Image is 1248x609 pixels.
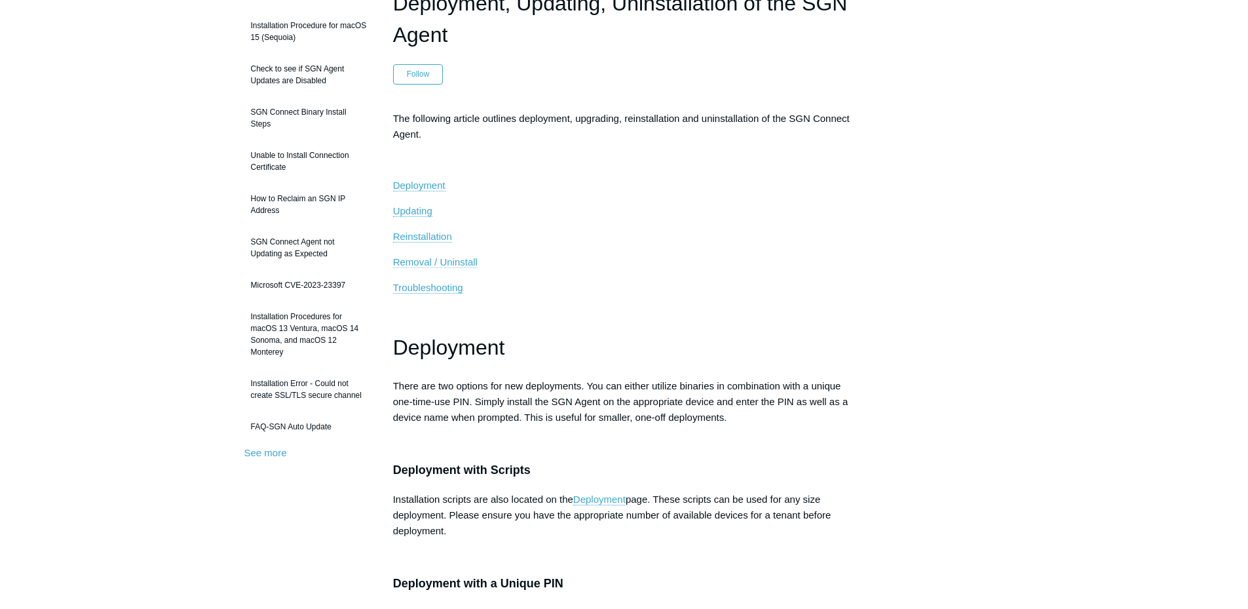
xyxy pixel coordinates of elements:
a: Updating [393,205,432,217]
span: Deployment [393,336,505,359]
span: There are two options for new deployments. You can either utilize binaries in combination with a ... [393,380,848,423]
a: Reinstallation [393,231,452,243]
span: Installation scripts are also located on the [393,494,573,505]
a: SGN Connect Binary Install Steps [244,100,373,136]
a: Unable to Install Connection Certificate [244,143,373,180]
span: page. These scripts can be used for any size deployment. Please ensure you have the appropriate n... [393,494,831,536]
span: Deployment with Scripts [393,463,531,477]
a: Check to see if SGN Agent Updates are Disabled [244,56,373,93]
a: Troubleshooting [393,282,463,294]
a: FAQ-SGN Auto Update [244,414,373,439]
a: Installation Error - Could not create SSL/TLS secure channel [244,371,373,408]
a: Installation Procedure for macOS 15 (Sequoia) [244,13,373,50]
button: Follow Article [393,64,444,84]
a: Deployment [393,180,445,191]
span: Updating [393,205,432,216]
a: See more [244,447,287,458]
a: How to Reclaim an SGN IP Address [244,186,373,223]
span: The following article outlines deployment, upgrading, reinstallation and uninstallation of the SG... [393,113,850,140]
a: Microsoft CVE-2023-23397 [244,273,373,298]
a: Removal / Uninstall [393,256,478,268]
span: Troubleshooting [393,282,463,293]
a: Installation Procedures for macOS 13 Ventura, macOS 14 Sonoma, and macOS 12 Monterey [244,304,373,364]
span: Removal / Uninstall [393,256,478,267]
a: Deployment [573,494,626,505]
span: Deployment with a Unique PIN [393,577,563,590]
a: SGN Connect Agent not Updating as Expected [244,229,373,266]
